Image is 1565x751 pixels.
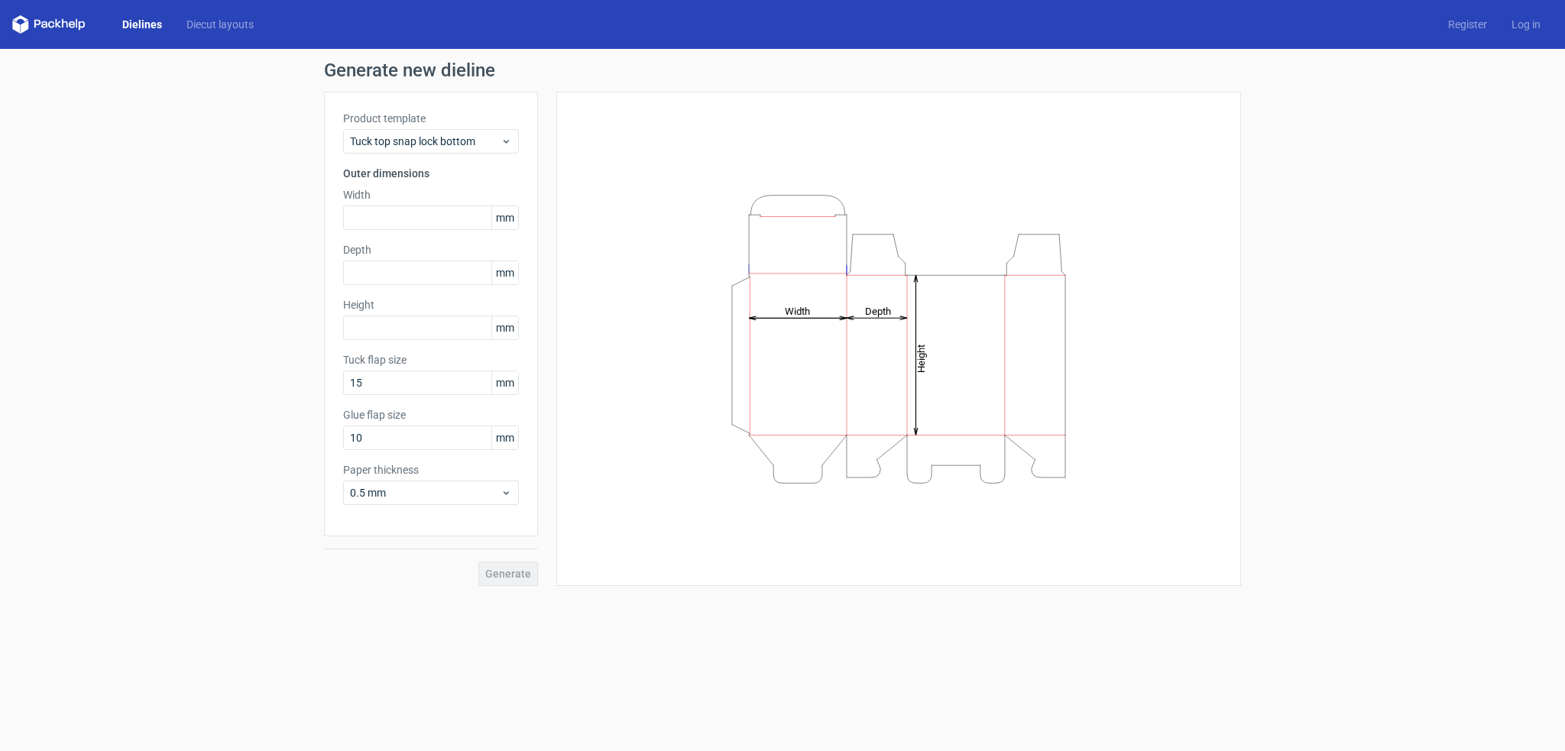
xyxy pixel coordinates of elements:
span: Tuck top snap lock bottom [350,134,501,149]
a: Dielines [110,17,174,32]
label: Glue flap size [343,407,519,422]
span: mm [491,316,518,339]
a: Log in [1499,17,1553,32]
span: mm [491,371,518,394]
span: 0.5 mm [350,485,501,500]
tspan: Height [915,344,927,372]
tspan: Depth [865,305,891,316]
span: mm [491,206,518,229]
a: Register [1436,17,1499,32]
span: mm [491,426,518,449]
tspan: Width [785,305,810,316]
h3: Outer dimensions [343,166,519,181]
label: Width [343,187,519,202]
label: Height [343,297,519,312]
label: Product template [343,111,519,126]
label: Tuck flap size [343,352,519,367]
label: Paper thickness [343,462,519,477]
a: Diecut layouts [174,17,266,32]
span: mm [491,261,518,284]
label: Depth [343,242,519,257]
h1: Generate new dieline [324,61,1241,79]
